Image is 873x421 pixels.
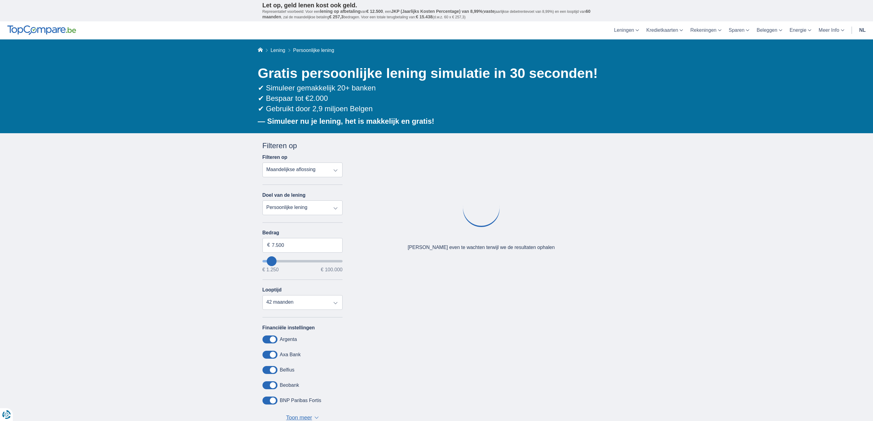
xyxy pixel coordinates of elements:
label: Filteren op [262,155,288,160]
label: Looptijd [262,287,282,293]
label: Doel van de lening [262,192,306,198]
a: Rekeningen [687,21,725,39]
label: Beobank [280,383,299,388]
label: Axa Bank [280,352,301,357]
p: Let op, geld lenen kost ook geld. [262,2,611,9]
a: Meer Info [815,21,848,39]
a: Energie [786,21,815,39]
span: lening op afbetaling [320,9,360,14]
span: ▼ [314,416,319,419]
div: Filteren op [262,141,343,151]
h1: Gratis persoonlijke lening simulatie in 30 seconden! [258,64,611,83]
span: € 1.250 [262,267,279,272]
img: TopCompare [7,25,76,35]
div: [PERSON_NAME] even te wachten terwijl we de resultaten ophalen [408,244,555,251]
a: nl [856,21,869,39]
span: 60 maanden [262,9,591,19]
a: Leningen [610,21,643,39]
label: BNP Paribas Fortis [280,398,321,403]
div: ✔ Simuleer gemakkelijk 20+ banken ✔ Bespaar tot €2.000 ✔ Gebruikt door 2,9 miljoen Belgen [258,83,611,114]
span: € [267,242,270,249]
span: € 12.500 [366,9,383,14]
a: Beleggen [753,21,786,39]
span: € 15.438 [416,14,433,19]
span: Persoonlijke lening [293,48,334,53]
span: JKP (Jaarlijks Kosten Percentage) van 8,99% [391,9,482,14]
a: Kredietkaarten [643,21,687,39]
a: Sparen [725,21,753,39]
span: € 100.000 [321,267,343,272]
label: Argenta [280,337,297,342]
b: — Simuleer nu je lening, het is makkelijk en gratis! [258,117,435,125]
label: Bedrag [262,230,343,236]
span: vaste [484,9,495,14]
label: Belfius [280,367,295,373]
input: wantToBorrow [262,260,343,262]
span: € 257,3 [329,14,343,19]
p: Representatief voorbeeld: Voor een van , een ( jaarlijkse debetrentevoet van 8,99%) en een loopti... [262,9,611,20]
a: Lening [270,48,285,53]
label: Financiële instellingen [262,325,315,331]
a: Home [258,48,263,53]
